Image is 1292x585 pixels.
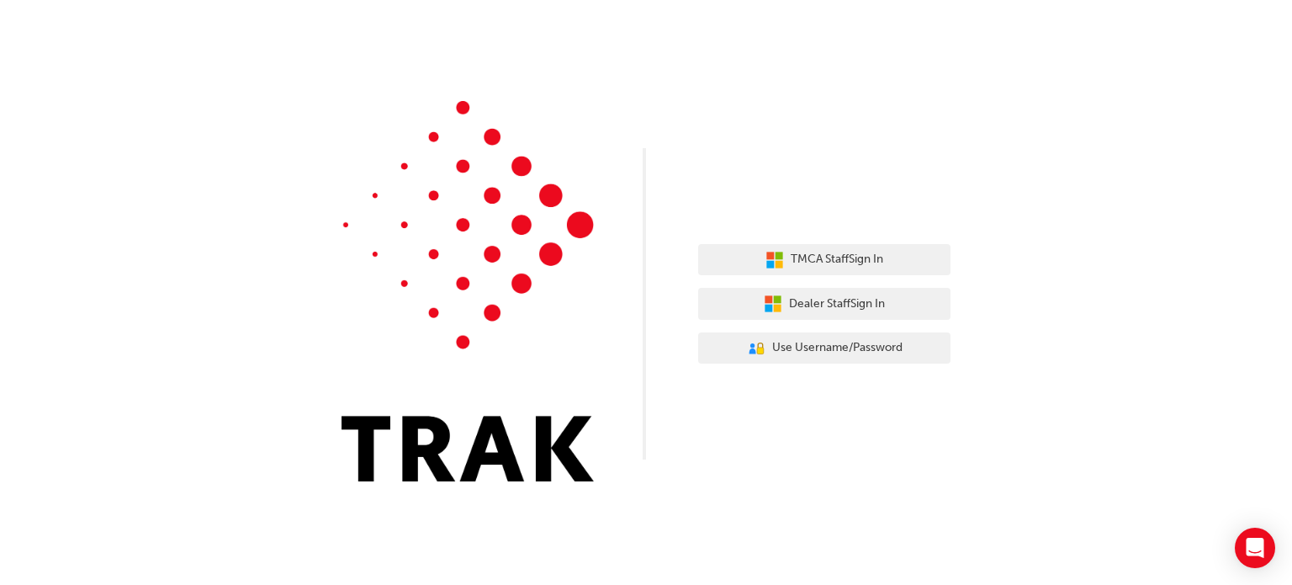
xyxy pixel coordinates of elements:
span: TMCA Staff Sign In [791,250,883,269]
button: Dealer StaffSign In [698,288,950,320]
div: Open Intercom Messenger [1235,528,1275,568]
button: TMCA StaffSign In [698,244,950,276]
img: Trak [342,101,594,481]
span: Dealer Staff Sign In [789,295,885,314]
button: Use Username/Password [698,332,950,364]
span: Use Username/Password [772,338,903,358]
